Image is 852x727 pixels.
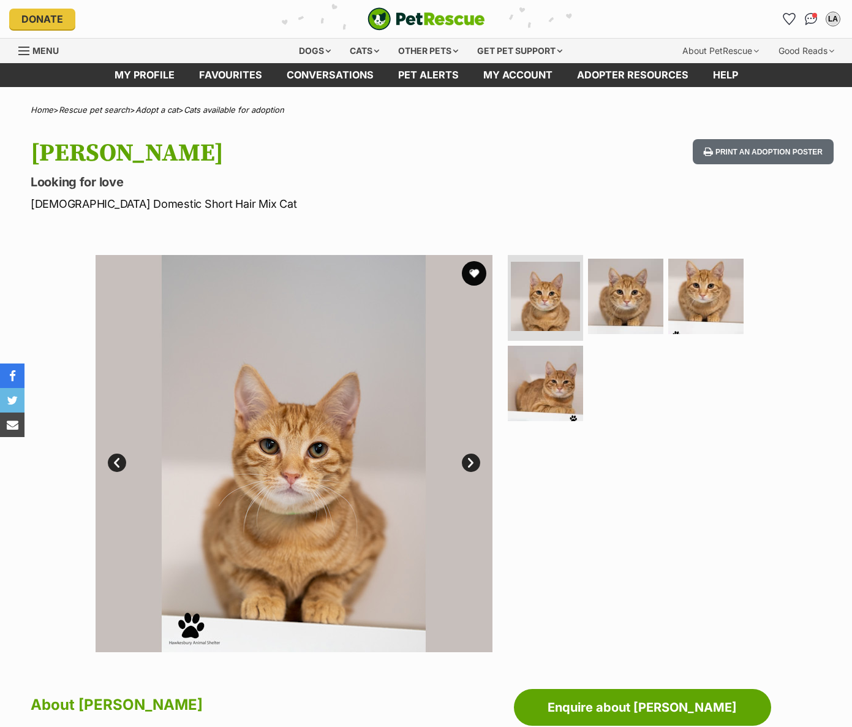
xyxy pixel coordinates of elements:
[514,689,771,726] a: Enquire about [PERSON_NAME]
[701,63,750,87] a: Help
[31,196,520,212] p: [DEMOGRAPHIC_DATA] Domestic Short Hair Mix Cat
[462,261,486,286] button: favourite
[31,105,53,115] a: Home
[187,63,274,87] a: Favourites
[390,39,467,63] div: Other pets
[102,63,187,87] a: My profile
[588,259,663,334] img: Photo of Velma
[508,346,583,421] img: Photo of Velma
[462,454,480,472] a: Next
[779,9,843,29] ul: Account quick links
[59,105,130,115] a: Rescue pet search
[274,63,386,87] a: conversations
[31,173,520,191] p: Looking for love
[801,9,821,29] a: Conversations
[184,105,284,115] a: Cats available for adoption
[9,9,75,29] a: Donate
[31,139,520,167] h1: [PERSON_NAME]
[827,13,839,25] div: LA
[31,691,508,718] h2: About [PERSON_NAME]
[770,39,843,63] div: Good Reads
[469,39,571,63] div: Get pet support
[471,63,565,87] a: My account
[32,45,59,56] span: Menu
[674,39,767,63] div: About PetRescue
[386,63,471,87] a: Pet alerts
[693,139,834,164] button: Print an adoption poster
[805,13,818,25] img: chat-41dd97257d64d25036548639549fe6c8038ab92f7586957e7f3b1b290dea8141.svg
[108,454,126,472] a: Prev
[368,7,485,31] a: PetRescue
[823,9,843,29] button: My account
[290,39,339,63] div: Dogs
[511,262,580,331] img: Photo of Velma
[565,63,701,87] a: Adopter resources
[668,259,744,334] img: Photo of Velma
[18,39,67,61] a: Menu
[779,9,799,29] a: Favourites
[96,255,492,652] img: Photo of Velma
[368,7,485,31] img: logo-cat-932fe2b9b8326f06289b0f2fb663e598f794de774fb13d1741a6617ecf9a85b4.svg
[135,105,178,115] a: Adopt a cat
[341,39,388,63] div: Cats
